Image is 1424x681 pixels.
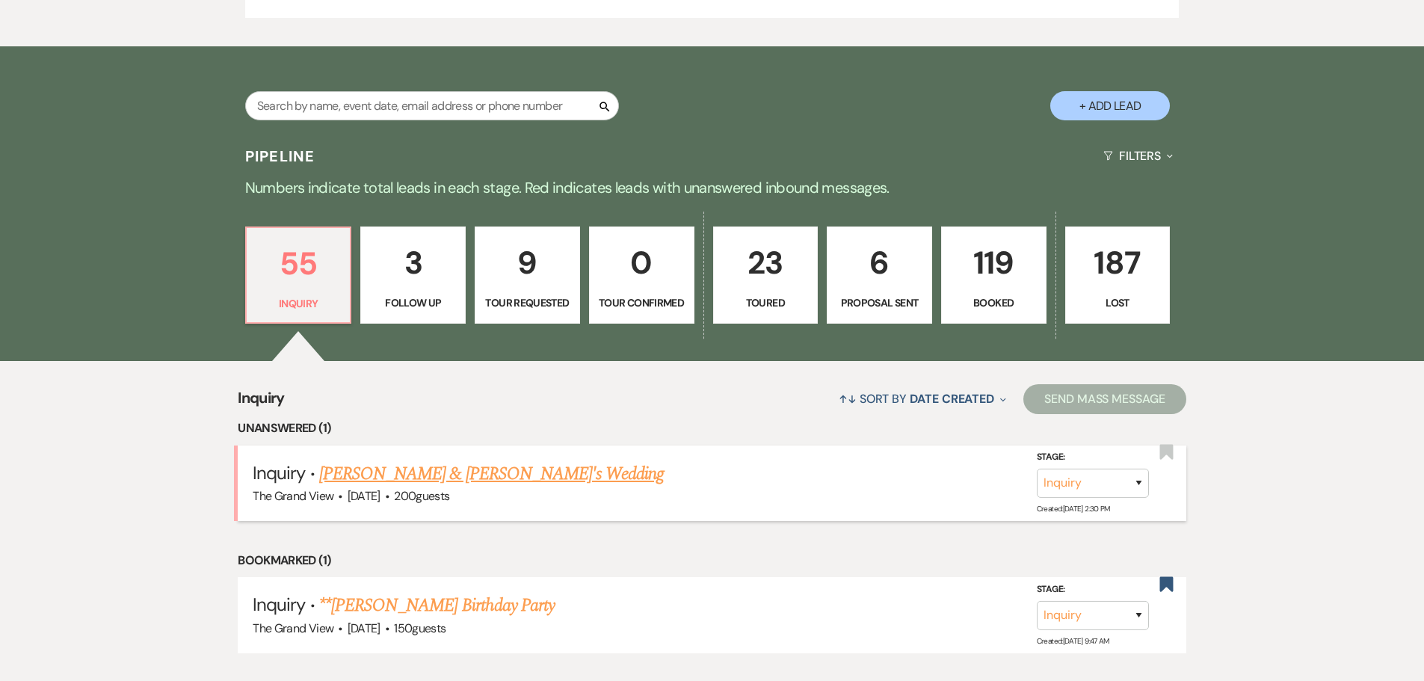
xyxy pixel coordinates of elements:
[253,461,305,484] span: Inquiry
[910,391,994,407] span: Date Created
[1065,227,1171,324] a: 187Lost
[833,379,1012,419] button: Sort By Date Created
[1037,449,1149,466] label: Stage:
[174,176,1251,200] p: Numbers indicate total leads in each stage. Red indicates leads with unanswered inbound messages.
[245,146,315,167] h3: Pipeline
[1037,635,1109,645] span: Created: [DATE] 9:47 AM
[713,227,819,324] a: 23Toured
[394,488,449,504] span: 200 guests
[253,593,305,616] span: Inquiry
[319,460,665,487] a: [PERSON_NAME] & [PERSON_NAME]'s Wedding
[238,551,1186,570] li: Bookmarked (1)
[1037,504,1110,514] span: Created: [DATE] 2:30 PM
[839,391,857,407] span: ↑↓
[484,238,570,288] p: 9
[256,295,342,312] p: Inquiry
[348,620,380,636] span: [DATE]
[589,227,694,324] a: 0Tour Confirmed
[1037,582,1149,598] label: Stage:
[1075,295,1161,311] p: Lost
[475,227,580,324] a: 9Tour Requested
[723,238,809,288] p: 23
[253,620,333,636] span: The Grand View
[256,238,342,289] p: 55
[951,295,1037,311] p: Booked
[1097,136,1179,176] button: Filters
[348,488,380,504] span: [DATE]
[370,295,456,311] p: Follow Up
[370,238,456,288] p: 3
[360,227,466,324] a: 3Follow Up
[599,238,685,288] p: 0
[1023,384,1186,414] button: Send Mass Message
[394,620,446,636] span: 150 guests
[941,227,1047,324] a: 119Booked
[1075,238,1161,288] p: 187
[238,419,1186,438] li: Unanswered (1)
[245,91,619,120] input: Search by name, event date, email address or phone number
[319,592,555,619] a: **[PERSON_NAME] Birthday Party
[245,227,352,324] a: 55Inquiry
[253,488,333,504] span: The Grand View
[951,238,1037,288] p: 119
[827,227,932,324] a: 6Proposal Sent
[484,295,570,311] p: Tour Requested
[836,295,922,311] p: Proposal Sent
[599,295,685,311] p: Tour Confirmed
[1050,91,1170,120] button: + Add Lead
[836,238,922,288] p: 6
[723,295,809,311] p: Toured
[238,386,285,419] span: Inquiry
